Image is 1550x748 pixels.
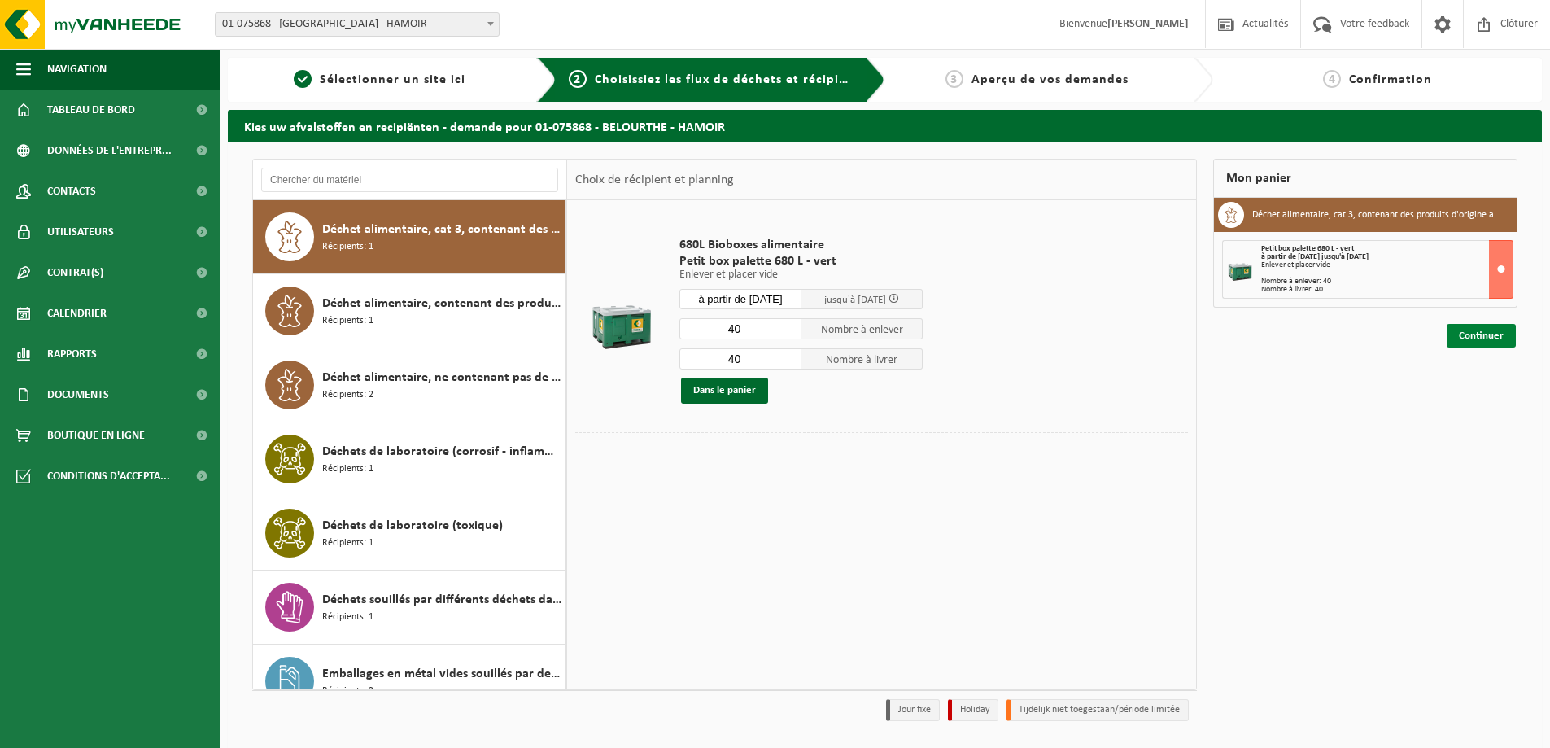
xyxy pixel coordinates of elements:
[1006,699,1189,721] li: Tijdelijk niet toegestaan/période limitée
[322,664,561,684] span: Emballages en métal vides souillés par des substances dangereuses
[322,516,503,536] span: Déchets de laboratoire (toxique)
[1261,252,1369,261] strong: à partir de [DATE] jusqu'à [DATE]
[253,496,566,571] button: Déchets de laboratoire (toxique) Récipients: 1
[886,699,940,721] li: Jour fixe
[320,73,465,86] span: Sélectionner un site ici
[971,73,1129,86] span: Aperçu de vos demandes
[47,171,96,212] span: Contacts
[1447,324,1516,348] a: Continuer
[801,348,923,370] span: Nombre à livrer
[1213,159,1517,198] div: Mon panier
[1261,244,1354,253] span: Petit box palette 680 L - vert
[945,70,963,88] span: 3
[253,274,566,348] button: Déchet alimentaire, contenant des produits d'origine animale, emballage mélangé (sans verre), cat...
[47,252,103,293] span: Contrat(s)
[47,374,109,415] span: Documents
[322,590,561,610] span: Déchets souillés par différents déchets dangereux
[261,168,558,192] input: Chercher du matériel
[1349,73,1432,86] span: Confirmation
[322,387,373,403] span: Récipients: 2
[47,130,172,171] span: Données de l'entrepr...
[322,313,373,329] span: Récipients: 1
[1261,278,1513,286] div: Nombre à enlever: 40
[253,422,566,496] button: Déchets de laboratoire (corrosif - inflammable) Récipients: 1
[322,536,373,551] span: Récipients: 1
[322,294,561,313] span: Déchet alimentaire, contenant des produits d'origine animale, emballage mélangé (sans verre), cat 3
[1261,286,1513,294] div: Nombre à livrer: 40
[801,318,923,339] span: Nombre à enlever
[47,212,114,252] span: Utilisateurs
[216,13,499,36] span: 01-075868 - BELOURTHE - HAMOIR
[1323,70,1341,88] span: 4
[567,160,742,200] div: Choix de récipient et planning
[322,220,561,239] span: Déchet alimentaire, cat 3, contenant des produits d'origine animale, emballage synthétique
[236,70,524,90] a: 1Sélectionner un site ici
[253,200,566,274] button: Déchet alimentaire, cat 3, contenant des produits d'origine animale, emballage synthétique Récipi...
[679,237,923,253] span: 680L Bioboxes alimentaire
[47,49,107,90] span: Navigation
[47,90,135,130] span: Tableau de bord
[47,415,145,456] span: Boutique en ligne
[47,334,97,374] span: Rapports
[253,571,566,645] button: Déchets souillés par différents déchets dangereux Récipients: 1
[1252,202,1504,228] h3: Déchet alimentaire, cat 3, contenant des produits d'origine animale, emballage synthétique
[322,461,373,477] span: Récipients: 1
[322,368,561,387] span: Déchet alimentaire, ne contenant pas de produits d'origine animale, emballage mélangé (excepté ve...
[569,70,587,88] span: 2
[1107,18,1189,30] strong: [PERSON_NAME]
[1261,261,1513,269] div: Enlever et placer vide
[47,293,107,334] span: Calendrier
[679,289,801,309] input: Sélectionnez date
[948,699,998,721] li: Holiday
[679,253,923,269] span: Petit box palette 680 L - vert
[228,110,1542,142] h2: Kies uw afvalstoffen en recipiënten - demande pour 01-075868 - BELOURTHE - HAMOIR
[294,70,312,88] span: 1
[215,12,500,37] span: 01-075868 - BELOURTHE - HAMOIR
[322,239,373,255] span: Récipients: 1
[253,645,566,719] button: Emballages en métal vides souillés par des substances dangereuses Récipients: 2
[679,269,923,281] p: Enlever et placer vide
[824,295,886,305] span: jusqu'à [DATE]
[253,348,566,422] button: Déchet alimentaire, ne contenant pas de produits d'origine animale, emballage mélangé (excepté ve...
[322,684,373,699] span: Récipients: 2
[47,456,170,496] span: Conditions d'accepta...
[322,442,561,461] span: Déchets de laboratoire (corrosif - inflammable)
[681,378,768,404] button: Dans le panier
[322,610,373,625] span: Récipients: 1
[595,73,866,86] span: Choisissiez les flux de déchets et récipients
